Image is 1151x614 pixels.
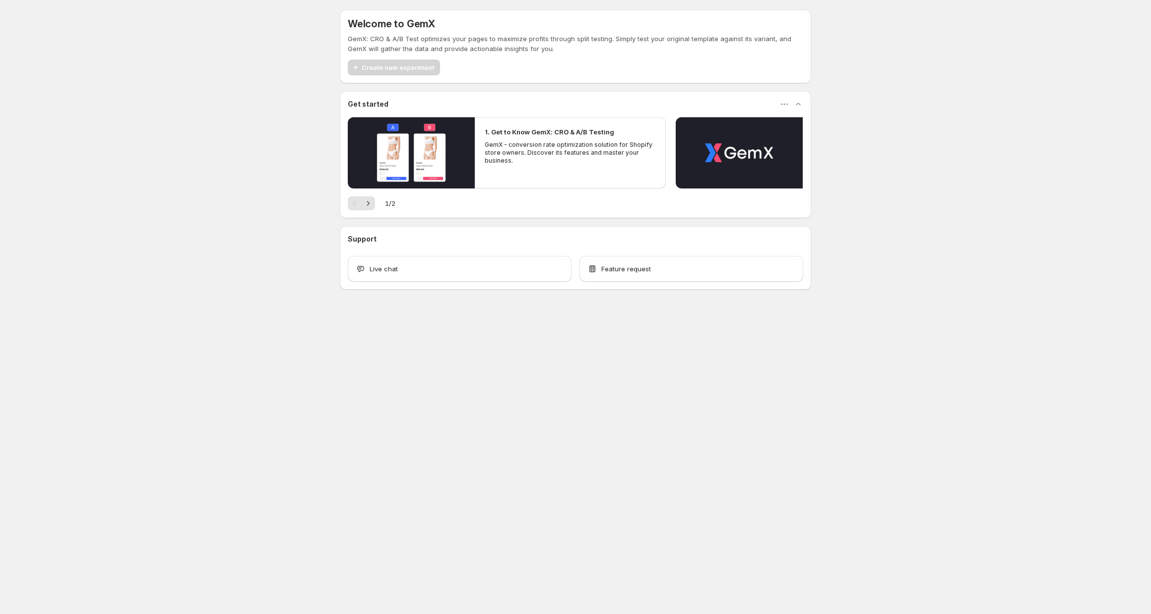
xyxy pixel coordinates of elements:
[385,198,395,208] span: 1 / 2
[601,264,651,274] span: Feature request
[676,117,803,188] button: Play video
[361,196,375,210] button: Next
[348,196,375,210] nav: Pagination
[348,99,388,109] h3: Get started
[348,18,435,30] h5: Welcome to GemX
[348,117,475,188] button: Play video
[485,141,655,165] p: GemX - conversion rate optimization solution for Shopify store owners. Discover its features and ...
[348,34,803,54] p: GemX: CRO & A/B Test optimizes your pages to maximize profits through split testing. Simply test ...
[370,264,398,274] span: Live chat
[348,234,377,244] h3: Support
[485,127,614,137] h2: 1. Get to Know GemX: CRO & A/B Testing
